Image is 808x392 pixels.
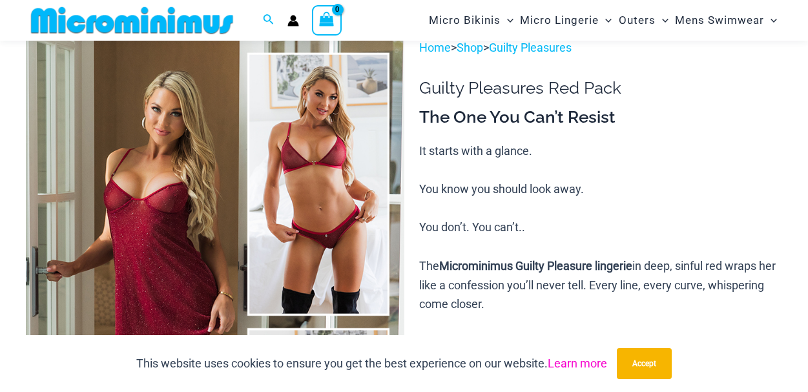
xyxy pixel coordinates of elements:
a: Shop [457,41,483,54]
span: Menu Toggle [501,4,513,37]
span: Micro Lingerie [520,4,599,37]
a: Search icon link [263,12,275,28]
h3: The One You Can’t Resist [419,107,782,129]
a: Account icon link [287,15,299,26]
a: Learn more [548,356,607,370]
h1: Guilty Pleasures Red Pack [419,78,782,98]
span: Menu Toggle [599,4,612,37]
a: Home [419,41,451,54]
span: Outers [619,4,656,37]
span: Menu Toggle [656,4,668,37]
a: Micro BikinisMenu ToggleMenu Toggle [426,4,517,37]
a: OutersMenu ToggleMenu Toggle [616,4,672,37]
span: Menu Toggle [764,4,777,37]
img: MM SHOP LOGO FLAT [26,6,238,35]
button: Accept [617,348,672,379]
b: Microminimus Guilty Pleasure lingerie [439,259,632,273]
span: Mens Swimwear [675,4,764,37]
nav: Site Navigation [424,2,782,39]
a: Guilty Pleasures [489,41,572,54]
a: Mens SwimwearMenu ToggleMenu Toggle [672,4,780,37]
a: Micro LingerieMenu ToggleMenu Toggle [517,4,615,37]
span: Micro Bikinis [429,4,501,37]
a: View Shopping Cart, empty [312,5,342,35]
p: > > [419,38,782,57]
p: This website uses cookies to ensure you get the best experience on our website. [136,354,607,373]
